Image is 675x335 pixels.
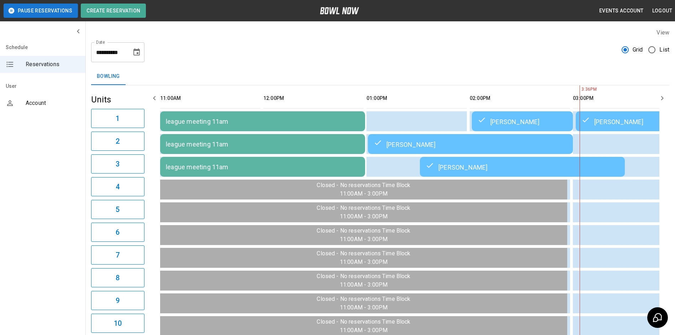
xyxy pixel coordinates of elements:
[91,245,144,265] button: 7
[116,227,120,238] h6: 6
[116,113,120,124] h6: 1
[91,200,144,219] button: 5
[656,29,669,36] label: View
[580,86,581,93] span: 3:36PM
[426,163,619,171] div: [PERSON_NAME]
[596,4,647,17] button: Events Account
[478,117,567,126] div: [PERSON_NAME]
[659,46,669,54] span: List
[130,45,144,59] button: Choose date, selected date is Aug 15, 2025
[366,88,467,108] th: 01:00PM
[91,132,144,151] button: 2
[26,60,80,69] span: Reservations
[374,140,567,148] div: [PERSON_NAME]
[166,140,359,148] div: league meeting 11am
[116,158,120,170] h6: 3
[114,318,122,329] h6: 10
[649,4,675,17] button: Logout
[116,249,120,261] h6: 7
[116,204,120,215] h6: 5
[263,88,364,108] th: 12:00PM
[91,68,669,85] div: inventory tabs
[166,118,359,125] div: league meeting 11am
[116,181,120,192] h6: 4
[470,88,570,108] th: 02:00PM
[91,94,144,105] h5: Units
[160,88,260,108] th: 11:00AM
[91,154,144,174] button: 3
[320,7,359,14] img: logo
[166,163,359,171] div: league meeting 11am
[91,314,144,333] button: 10
[26,99,80,107] span: Account
[633,46,643,54] span: Grid
[91,68,126,85] button: Bowling
[91,109,144,128] button: 1
[91,291,144,310] button: 9
[91,177,144,196] button: 4
[91,223,144,242] button: 6
[91,268,144,287] button: 8
[81,4,146,18] button: Create Reservation
[116,135,120,147] h6: 2
[116,272,120,283] h6: 8
[116,295,120,306] h6: 9
[4,4,78,18] button: Pause Reservations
